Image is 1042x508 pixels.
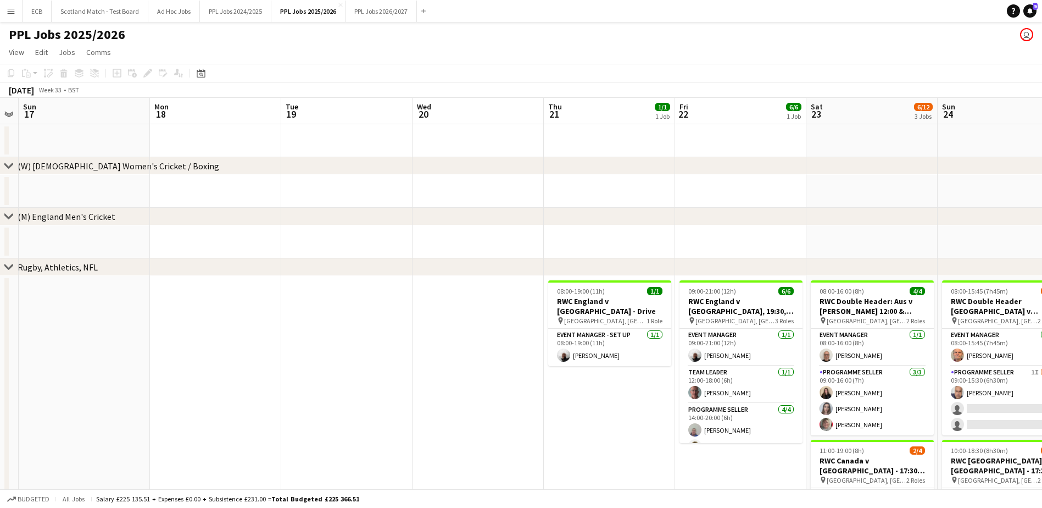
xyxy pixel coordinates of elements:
div: (W) [DEMOGRAPHIC_DATA] Women's Cricket / Boxing [18,161,219,172]
span: Sat [811,102,823,112]
span: 1/1 [647,287,662,295]
span: Edit [35,47,48,57]
a: 9 [1023,4,1037,18]
button: Scotland Match - Test Board [52,1,148,22]
span: [GEOGRAPHIC_DATA], [GEOGRAPHIC_DATA] [958,476,1038,484]
span: 2 Roles [906,317,925,325]
span: 3 Roles [775,317,794,325]
app-user-avatar: Jane Barron [1020,28,1033,41]
span: 09:00-21:00 (12h) [688,287,736,295]
span: 18 [153,108,169,120]
span: 24 [940,108,955,120]
span: View [9,47,24,57]
span: 20 [415,108,431,120]
span: 9 [1033,3,1038,10]
app-card-role: Event Manager - Set up1/108:00-19:00 (11h)[PERSON_NAME] [548,329,671,366]
span: 4/4 [910,287,925,295]
div: [DATE] [9,85,34,96]
app-card-role: Programme Seller4/414:00-20:00 (6h)[PERSON_NAME][PERSON_NAME] [679,404,803,489]
span: 1/1 [655,103,670,111]
button: Ad Hoc Jobs [148,1,200,22]
h1: PPL Jobs 2025/2026 [9,26,125,43]
span: All jobs [60,495,87,503]
div: 1 Job [787,112,801,120]
span: 2/4 [910,446,925,455]
div: Rugby, Athletics, NFL [18,262,98,273]
span: [GEOGRAPHIC_DATA], [GEOGRAPHIC_DATA] [695,317,775,325]
app-card-role: Team Leader1/112:00-18:00 (6h)[PERSON_NAME] [679,366,803,404]
button: Budgeted [5,493,51,505]
a: Jobs [54,45,80,59]
span: 19 [284,108,298,120]
h3: RWC England v [GEOGRAPHIC_DATA] - Drive [548,296,671,316]
span: Total Budgeted £225 366.51 [271,495,359,503]
a: Comms [82,45,115,59]
div: 1 Job [655,112,670,120]
span: Wed [417,102,431,112]
span: 10:00-18:30 (8h30m) [951,446,1008,455]
span: Budgeted [18,495,49,503]
span: 6/12 [914,103,933,111]
span: 6/6 [778,287,794,295]
span: 2 Roles [906,476,925,484]
span: 23 [809,108,823,120]
a: View [4,45,29,59]
span: Fri [679,102,688,112]
span: 6/6 [786,103,801,111]
span: 08:00-19:00 (11h) [557,287,605,295]
span: [GEOGRAPHIC_DATA], [GEOGRAPHIC_DATA] [827,476,906,484]
span: 21 [547,108,562,120]
span: Sun [942,102,955,112]
button: PPL Jobs 2025/2026 [271,1,346,22]
span: Tue [286,102,298,112]
span: Jobs [59,47,75,57]
span: 08:00-16:00 (8h) [820,287,864,295]
span: Mon [154,102,169,112]
span: 1 Role [647,317,662,325]
div: Salary £225 135.51 + Expenses £0.00 + Subsistence £231.00 = [96,495,359,503]
app-job-card: 09:00-21:00 (12h)6/6RWC England v [GEOGRAPHIC_DATA], 19:30, [GEOGRAPHIC_DATA] [GEOGRAPHIC_DATA], ... [679,280,803,443]
app-card-role: Programme Seller3/309:00-16:00 (7h)[PERSON_NAME][PERSON_NAME][PERSON_NAME] [811,366,934,435]
app-card-role: Event Manager1/109:00-21:00 (12h)[PERSON_NAME] [679,329,803,366]
span: Sun [23,102,36,112]
a: Edit [31,45,52,59]
h3: RWC England v [GEOGRAPHIC_DATA], 19:30, [GEOGRAPHIC_DATA] [679,296,803,316]
span: [GEOGRAPHIC_DATA], [GEOGRAPHIC_DATA] [564,317,647,325]
span: 11:00-19:00 (8h) [820,446,864,455]
h3: RWC Double Header: Aus v [PERSON_NAME] 12:00 & [PERSON_NAME] v Wal 14:45 - [GEOGRAPHIC_DATA], [GE... [811,296,934,316]
div: (M) England Men's Cricket [18,211,115,222]
span: 22 [678,108,688,120]
div: 3 Jobs [915,112,932,120]
button: PPL Jobs 2026/2027 [346,1,417,22]
h3: RWC Canada v [GEOGRAPHIC_DATA] - 17:30, [GEOGRAPHIC_DATA] [811,456,934,476]
div: BST [68,86,79,94]
span: 08:00-15:45 (7h45m) [951,287,1008,295]
button: ECB [23,1,52,22]
span: Thu [548,102,562,112]
span: Comms [86,47,111,57]
app-card-role: Event Manager1/108:00-16:00 (8h)[PERSON_NAME] [811,329,934,366]
span: [GEOGRAPHIC_DATA], [GEOGRAPHIC_DATA] [827,317,906,325]
span: Week 33 [36,86,64,94]
app-job-card: 08:00-16:00 (8h)4/4RWC Double Header: Aus v [PERSON_NAME] 12:00 & [PERSON_NAME] v Wal 14:45 - [GE... [811,280,934,435]
button: PPL Jobs 2024/2025 [200,1,271,22]
span: [GEOGRAPHIC_DATA], [GEOGRAPHIC_DATA] [958,317,1038,325]
span: 17 [21,108,36,120]
app-job-card: 08:00-19:00 (11h)1/1RWC England v [GEOGRAPHIC_DATA] - Drive [GEOGRAPHIC_DATA], [GEOGRAPHIC_DATA]1... [548,280,671,366]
